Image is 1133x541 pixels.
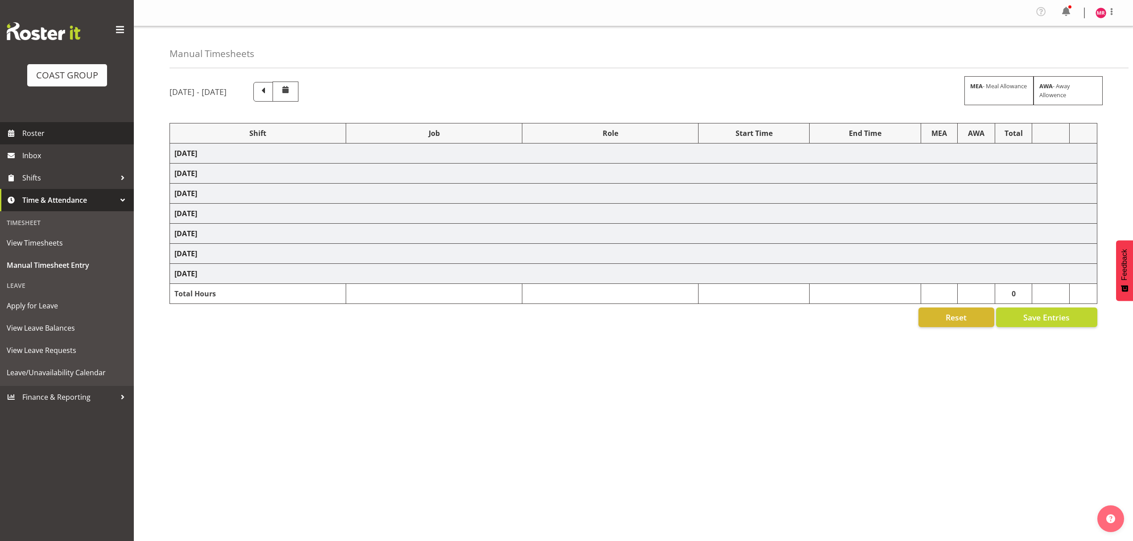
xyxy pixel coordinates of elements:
td: [DATE] [170,264,1097,284]
h4: Manual Timesheets [170,49,254,59]
div: Start Time [703,128,805,139]
strong: AWA [1039,82,1053,90]
td: [DATE] [170,204,1097,224]
div: Timesheet [2,213,132,232]
td: 0 [995,284,1032,304]
div: Shift [174,128,341,139]
span: Shifts [22,171,116,184]
div: Total [1000,128,1027,139]
td: Total Hours [170,284,346,304]
div: MEA [926,128,953,139]
div: Role [527,128,694,139]
span: Roster [22,127,129,140]
td: [DATE] [170,224,1097,244]
div: Leave [2,276,132,295]
span: View Leave Requests [7,344,127,357]
td: [DATE] [170,164,1097,184]
span: Reset [946,311,967,323]
span: Time & Attendance [22,193,116,207]
button: Reset [918,307,994,327]
span: Inbox [22,149,129,162]
a: View Timesheets [2,232,132,254]
img: mathew-rolle10807.jpg [1096,8,1106,18]
div: - Meal Allowance [964,76,1034,105]
span: View Timesheets [7,236,127,250]
span: Finance & Reporting [22,390,116,404]
a: Manual Timesheet Entry [2,254,132,276]
button: Feedback - Show survey [1116,240,1133,301]
span: Feedback [1121,249,1129,280]
h5: [DATE] - [DATE] [170,87,227,97]
div: - Away Allowence [1034,76,1103,105]
img: help-xxl-2.png [1106,514,1115,523]
span: Save Entries [1023,311,1070,323]
span: View Leave Balances [7,321,127,335]
strong: MEA [970,82,983,90]
button: Save Entries [996,307,1097,327]
span: Manual Timesheet Entry [7,258,127,272]
span: Apply for Leave [7,299,127,312]
a: View Leave Balances [2,317,132,339]
span: Leave/Unavailability Calendar [7,366,127,379]
a: Leave/Unavailability Calendar [2,361,132,384]
div: AWA [962,128,991,139]
img: Rosterit website logo [7,22,80,40]
td: [DATE] [170,143,1097,164]
a: Apply for Leave [2,295,132,317]
div: End Time [814,128,916,139]
div: Job [351,128,517,139]
div: COAST GROUP [36,69,98,82]
td: [DATE] [170,244,1097,264]
a: View Leave Requests [2,339,132,361]
td: [DATE] [170,184,1097,204]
